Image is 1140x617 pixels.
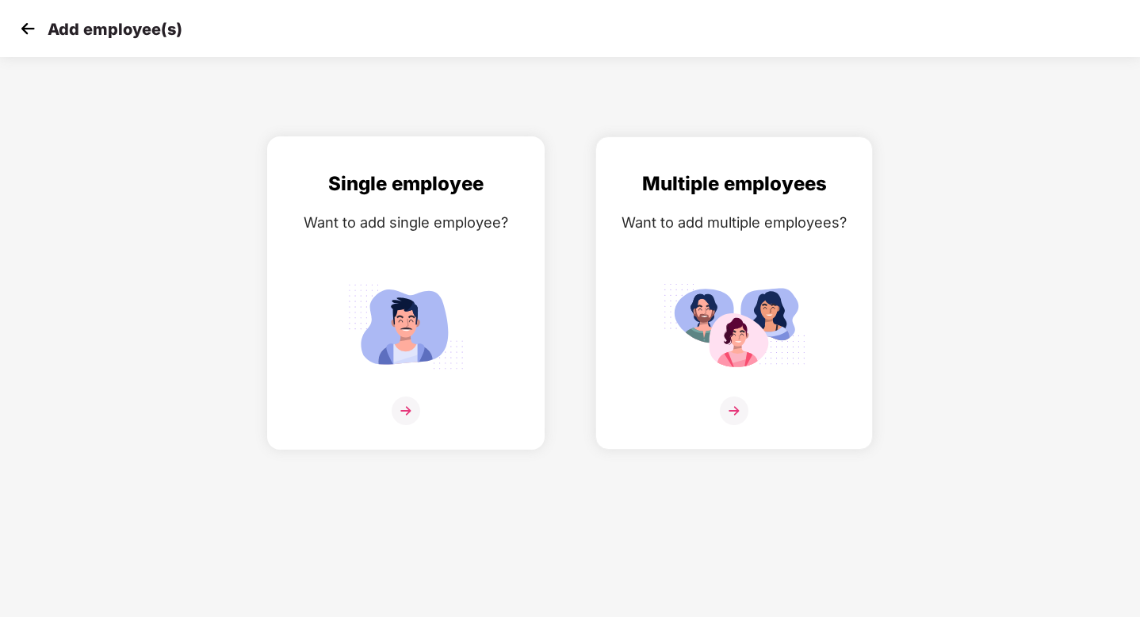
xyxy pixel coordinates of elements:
[612,211,856,234] div: Want to add multiple employees?
[284,211,528,234] div: Want to add single employee?
[392,397,420,425] img: svg+xml;base64,PHN2ZyB4bWxucz0iaHR0cDovL3d3dy53My5vcmcvMjAwMC9zdmciIHdpZHRoPSIzNiIgaGVpZ2h0PSIzNi...
[663,277,805,376] img: svg+xml;base64,PHN2ZyB4bWxucz0iaHR0cDovL3d3dy53My5vcmcvMjAwMC9zdmciIGlkPSJNdWx0aXBsZV9lbXBsb3llZS...
[284,169,528,199] div: Single employee
[335,277,477,376] img: svg+xml;base64,PHN2ZyB4bWxucz0iaHR0cDovL3d3dy53My5vcmcvMjAwMC9zdmciIGlkPSJTaW5nbGVfZW1wbG95ZWUiIH...
[48,20,182,39] p: Add employee(s)
[720,397,748,425] img: svg+xml;base64,PHN2ZyB4bWxucz0iaHR0cDovL3d3dy53My5vcmcvMjAwMC9zdmciIHdpZHRoPSIzNiIgaGVpZ2h0PSIzNi...
[612,169,856,199] div: Multiple employees
[16,17,40,40] img: svg+xml;base64,PHN2ZyB4bWxucz0iaHR0cDovL3d3dy53My5vcmcvMjAwMC9zdmciIHdpZHRoPSIzMCIgaGVpZ2h0PSIzMC...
